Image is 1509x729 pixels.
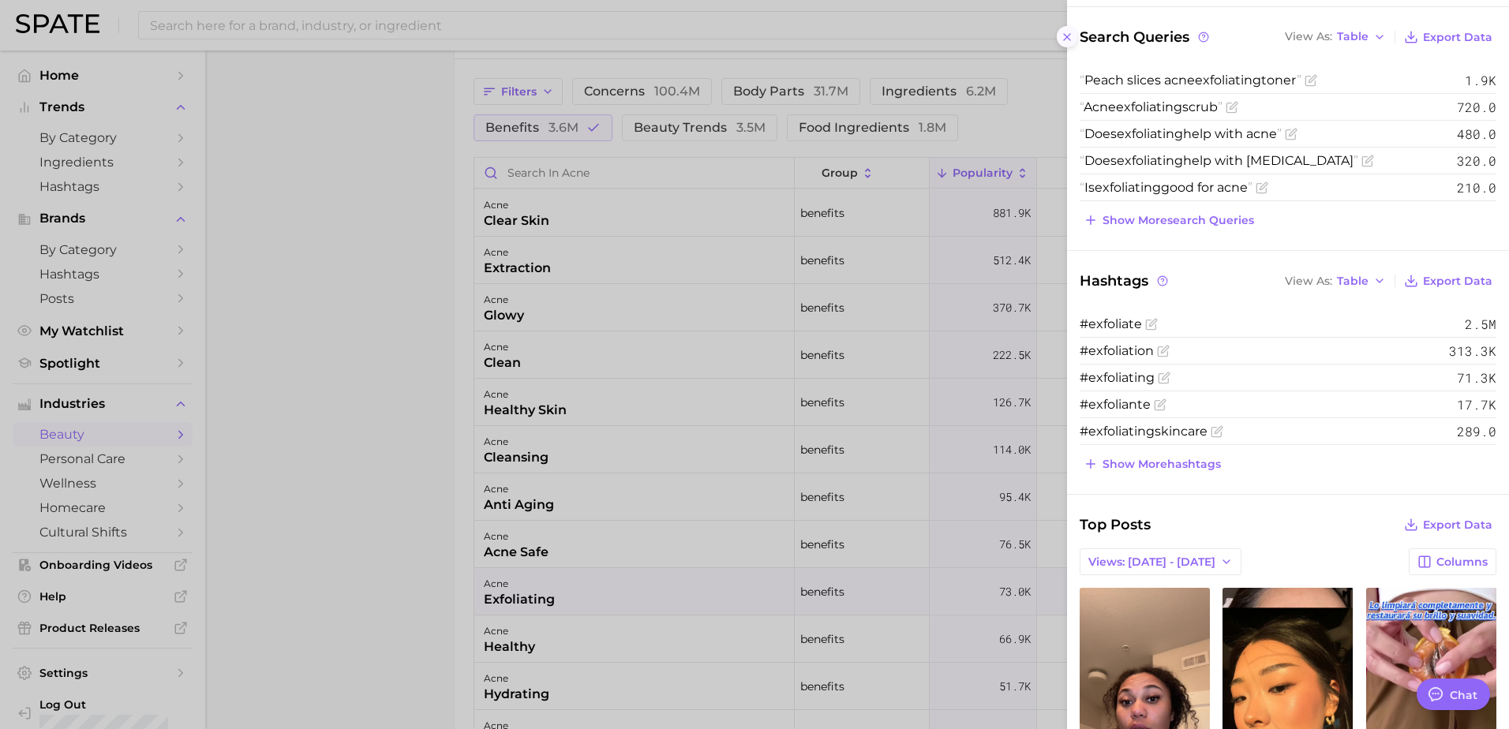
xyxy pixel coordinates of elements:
button: View AsTable [1281,27,1390,47]
span: Views: [DATE] - [DATE] [1088,555,1215,569]
span: exfoliating [1095,180,1161,195]
span: Search Queries [1080,26,1211,48]
button: Export Data [1400,270,1496,292]
span: exfoliating [1117,153,1183,168]
span: #exfoliante [1080,397,1151,412]
span: exfoliating [1117,126,1183,141]
button: Flag as miscategorized or irrelevant [1256,181,1268,194]
span: View As [1285,277,1332,286]
span: Peach slices acne toner [1080,73,1301,88]
button: Flag as miscategorized or irrelevant [1157,345,1170,357]
button: Flag as miscategorized or irrelevant [1158,372,1170,384]
button: Columns [1409,548,1496,575]
span: Columns [1436,555,1488,569]
span: Is good for acne [1080,180,1253,195]
button: Views: [DATE] - [DATE] [1080,548,1241,575]
span: Table [1337,277,1369,286]
button: Flag as miscategorized or irrelevant [1305,74,1317,87]
span: Export Data [1423,31,1492,44]
span: Acne scrub [1080,99,1223,114]
button: Flag as miscategorized or irrelevant [1154,398,1166,411]
span: 480.0 [1457,125,1496,142]
span: 210.0 [1457,179,1496,196]
span: #exfoliating [1080,370,1155,385]
span: exfoliating [1116,99,1182,114]
span: Export Data [1423,275,1492,288]
span: Export Data [1423,518,1492,532]
button: Export Data [1400,514,1496,536]
span: #exfoliatingskincare [1080,424,1208,439]
button: Show moresearch queries [1080,209,1258,231]
button: Show morehashtags [1080,453,1225,475]
span: 2.5m [1465,316,1496,332]
span: Show more search queries [1103,214,1254,227]
span: 1.9k [1465,72,1496,88]
span: 289.0 [1457,423,1496,439]
button: Flag as miscategorized or irrelevant [1211,425,1223,438]
span: Hashtags [1080,270,1170,292]
button: Export Data [1400,26,1496,48]
span: Show more hashtags [1103,458,1221,471]
span: Does help with [MEDICAL_DATA] [1080,153,1358,168]
span: #exfoliate [1080,316,1142,331]
button: Flag as miscategorized or irrelevant [1145,318,1158,331]
span: exfoliating [1195,73,1261,88]
span: 71.3k [1457,369,1496,386]
button: Flag as miscategorized or irrelevant [1361,155,1374,167]
span: 313.3k [1449,342,1496,359]
span: 320.0 [1457,152,1496,169]
span: #exfoliation [1080,343,1154,358]
span: Table [1337,32,1369,41]
span: Top Posts [1080,514,1151,536]
button: Flag as miscategorized or irrelevant [1285,128,1297,140]
button: Flag as miscategorized or irrelevant [1226,101,1238,114]
span: 720.0 [1457,99,1496,115]
span: View As [1285,32,1332,41]
button: View AsTable [1281,271,1390,291]
span: Does help with acne [1080,126,1282,141]
span: 17.7k [1457,396,1496,413]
